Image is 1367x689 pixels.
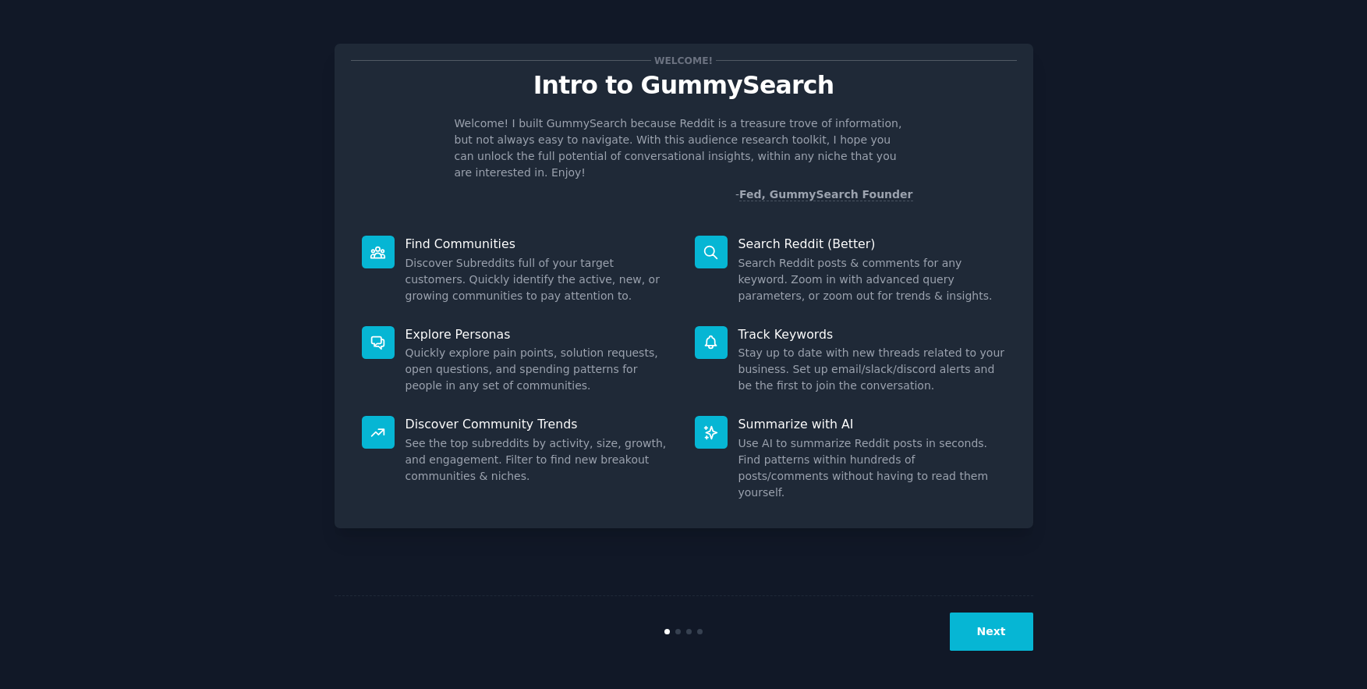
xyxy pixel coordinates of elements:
dd: Search Reddit posts & comments for any keyword. Zoom in with advanced query parameters, or zoom o... [738,255,1006,304]
p: Summarize with AI [738,416,1006,432]
dd: See the top subreddits by activity, size, growth, and engagement. Filter to find new breakout com... [405,435,673,485]
dd: Use AI to summarize Reddit posts in seconds. Find patterns within hundreds of posts/comments with... [738,435,1006,501]
p: Discover Community Trends [405,416,673,432]
dd: Quickly explore pain points, solution requests, open questions, and spending patterns for people ... [405,345,673,394]
span: Welcome! [651,52,715,69]
dd: Stay up to date with new threads related to your business. Set up email/slack/discord alerts and ... [738,345,1006,394]
dd: Discover Subreddits full of your target customers. Quickly identify the active, new, or growing c... [405,255,673,304]
p: Explore Personas [405,326,673,343]
p: Intro to GummySearch [351,72,1017,99]
p: Find Communities [405,236,673,252]
p: Track Keywords [738,326,1006,343]
button: Next [950,613,1033,651]
div: - [735,186,913,203]
a: Fed, GummySearch Founder [739,188,913,201]
p: Welcome! I built GummySearch because Reddit is a treasure trove of information, but not always ea... [455,115,913,181]
p: Search Reddit (Better) [738,236,1006,252]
